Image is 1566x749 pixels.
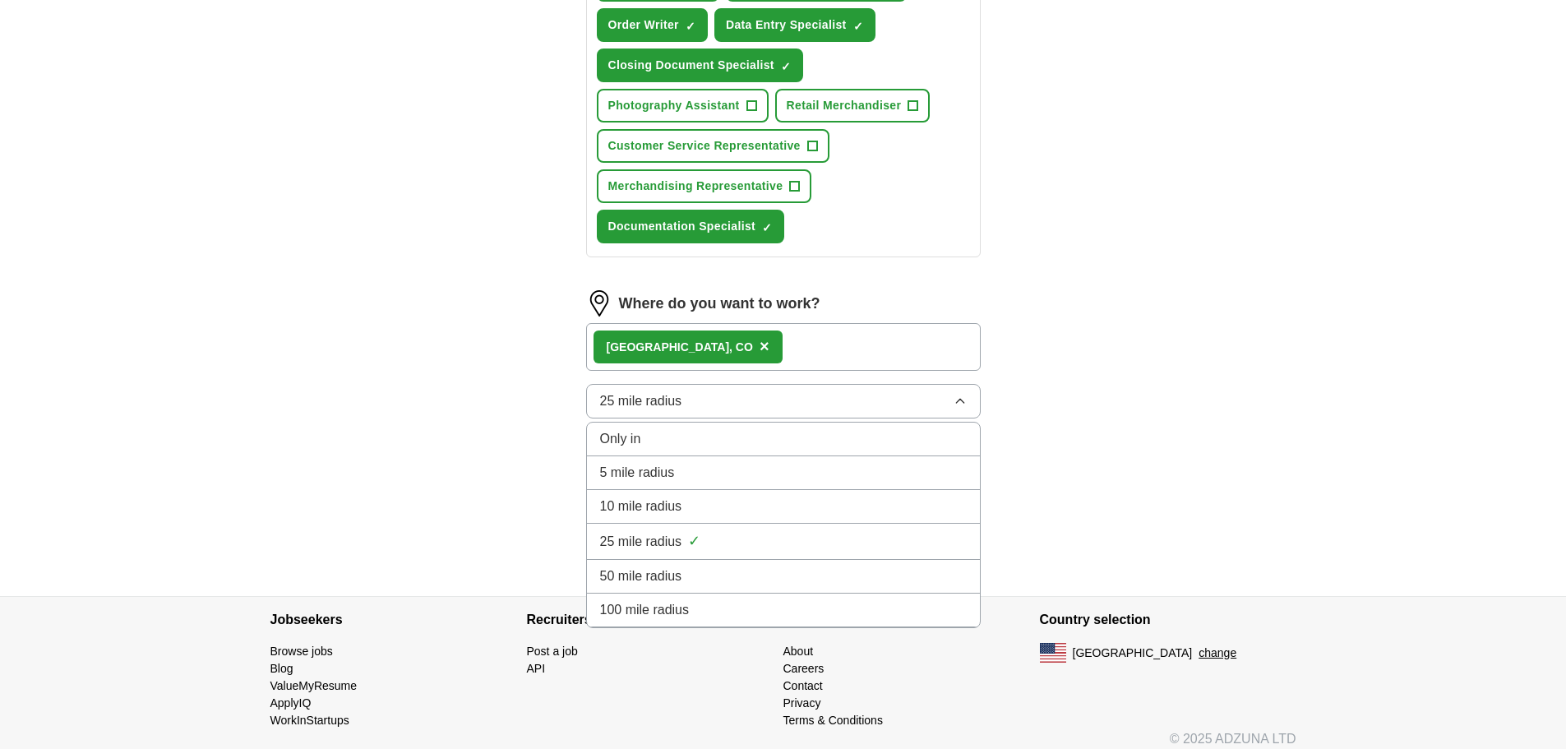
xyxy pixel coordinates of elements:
[783,645,814,658] a: About
[608,16,679,34] span: Order Writer
[597,8,708,42] button: Order Writer✓
[597,169,812,203] button: Merchandising Representative
[597,89,769,123] button: Photography Assistant
[760,337,769,355] span: ×
[600,463,675,483] span: 5 mile radius
[781,60,791,73] span: ✓
[270,645,333,658] a: Browse jobs
[586,290,612,317] img: location.png
[600,532,682,552] span: 25 mile radius
[600,600,690,620] span: 100 mile radius
[1073,645,1193,662] span: [GEOGRAPHIC_DATA]
[760,335,769,359] button: ×
[270,679,358,692] a: ValueMyResume
[787,97,902,114] span: Retail Merchandiser
[783,696,821,710] a: Privacy
[597,129,829,163] button: Customer Service Representative
[775,89,931,123] button: Retail Merchandiser
[608,218,756,235] span: Documentation Specialist
[1040,597,1296,643] h4: Country selection
[597,49,803,82] button: Closing Document Specialist✓
[783,679,823,692] a: Contact
[600,429,641,449] span: Only in
[762,221,772,234] span: ✓
[608,97,740,114] span: Photography Assistant
[714,8,875,42] button: Data Entry Specialist✓
[1040,643,1066,663] img: US flag
[527,645,578,658] a: Post a job
[597,210,785,243] button: Documentation Specialist✓
[688,530,700,553] span: ✓
[600,497,682,516] span: 10 mile radius
[270,662,293,675] a: Blog
[270,714,349,727] a: WorkInStartups
[783,662,825,675] a: Careers
[270,696,312,710] a: ApplyIQ
[853,20,863,33] span: ✓
[527,662,546,675] a: API
[619,293,820,315] label: Where do you want to work?
[1199,645,1236,662] button: change
[608,137,801,155] span: Customer Service Representative
[608,178,783,195] span: Merchandising Representative
[600,391,682,411] span: 25 mile radius
[600,566,682,586] span: 50 mile radius
[607,340,730,354] strong: [GEOGRAPHIC_DATA]
[586,384,981,418] button: 25 mile radius
[686,20,695,33] span: ✓
[608,57,774,74] span: Closing Document Specialist
[607,339,753,356] div: , CO
[726,16,847,34] span: Data Entry Specialist
[783,714,883,727] a: Terms & Conditions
